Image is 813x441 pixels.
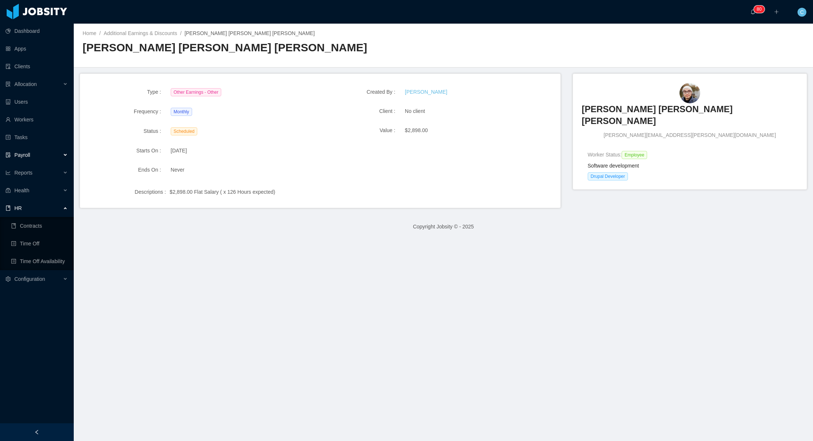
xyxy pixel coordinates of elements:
[170,188,536,196] div: $2,898.00 Flat Salary ( x 126 Hours expected)
[588,172,628,180] span: Drupal Developer
[750,9,755,14] i: icon: bell
[6,24,68,38] a: icon: pie-chartDashboard
[800,8,804,17] span: C
[86,163,164,177] div: Ends On :
[14,187,29,193] span: Health
[6,41,68,56] a: icon: appstoreApps
[14,276,45,282] span: Configuration
[6,112,68,127] a: icon: userWorkers
[86,124,164,138] div: Status :
[622,151,647,159] span: Employee
[99,30,101,36] span: /
[6,206,11,211] i: icon: book
[774,9,779,14] i: icon: plus
[171,167,184,173] span: Never
[588,162,798,170] h4: Software development
[11,218,68,233] a: icon: bookContracts
[86,144,164,158] div: Starts On :
[320,124,398,137] div: Value :
[11,236,68,251] a: icon: profileTime Off
[757,6,759,13] p: 8
[402,104,548,118] div: No client
[184,30,315,36] span: [PERSON_NAME] [PERSON_NAME] [PERSON_NAME]
[86,85,164,99] div: Type :
[6,130,68,145] a: icon: profileTasks
[6,59,68,74] a: icon: auditClients
[6,82,11,87] i: icon: solution
[6,170,11,175] i: icon: line-chart
[582,103,798,127] h3: [PERSON_NAME] [PERSON_NAME] [PERSON_NAME]
[104,30,177,36] a: Additional Earnings & Discounts
[171,88,221,96] span: Other Earnings - Other
[604,131,776,139] span: [PERSON_NAME][EMAIL_ADDRESS][PERSON_NAME][DOMAIN_NAME]
[320,85,398,99] div: Created By :
[14,81,37,87] span: Allocation
[759,6,762,13] p: 0
[6,188,11,193] i: icon: medicine-box
[83,30,96,36] a: Home
[171,148,187,154] span: [DATE]
[180,30,181,36] span: /
[171,127,198,135] span: Scheduled
[402,124,548,137] div: $2,898.00
[754,6,764,13] sup: 80
[588,152,622,158] span: Worker Status:
[171,108,192,116] span: Monthly
[405,89,447,95] a: [PERSON_NAME]
[680,83,700,103] img: 7e71502b-ab7f-41e1-b0c4-2c235c46f5b9_6655fe3979394-90w.png
[6,276,11,282] i: icon: setting
[6,94,68,109] a: icon: robotUsers
[14,170,32,176] span: Reports
[14,152,30,158] span: Payroll
[320,104,398,118] div: Client :
[74,214,813,240] footer: Copyright Jobsity © - 2025
[89,188,166,196] div: Descriptions :
[6,152,11,158] i: icon: file-protect
[11,254,68,269] a: icon: profileTime Off Availability
[83,40,444,55] h2: [PERSON_NAME] [PERSON_NAME] [PERSON_NAME]
[14,205,22,211] span: HR
[86,105,164,118] div: Frequency :
[582,103,798,132] a: [PERSON_NAME] [PERSON_NAME] [PERSON_NAME]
